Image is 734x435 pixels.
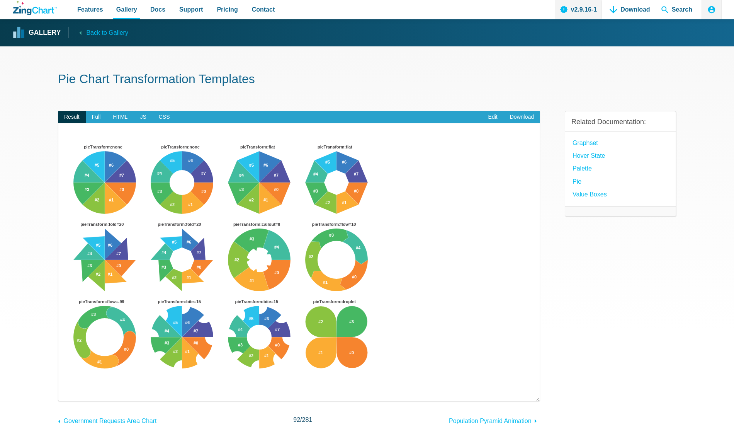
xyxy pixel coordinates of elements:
[13,1,57,15] a: ZingChart Logo. Click to return to the homepage
[86,111,107,123] span: Full
[293,415,312,425] span: /
[58,414,156,426] a: Government Requests Area Chart
[29,29,61,36] strong: Gallery
[13,27,61,39] a: Gallery
[134,111,152,123] span: JS
[153,111,176,123] span: CSS
[449,414,540,426] a: Population Pyramid Animation
[482,111,504,123] a: Edit
[293,416,300,423] span: 92
[573,150,605,161] a: hover state
[86,27,128,38] span: Back to Gallery
[573,176,581,187] a: Pie
[179,4,203,15] span: Support
[107,111,134,123] span: HTML
[150,4,165,15] span: Docs
[252,4,275,15] span: Contact
[58,123,540,401] div: ​
[573,189,607,200] a: Value Boxes
[217,4,238,15] span: Pricing
[573,163,592,174] a: palette
[63,418,156,424] span: Government Requests Area Chart
[58,71,676,89] h1: Pie Chart Transformation Templates
[58,111,86,123] span: Result
[77,4,103,15] span: Features
[449,418,531,424] span: Population Pyramid Animation
[571,118,669,126] h3: Related Documentation:
[68,27,128,38] a: Back to Gallery
[504,111,540,123] a: Download
[573,138,598,148] a: Graphset
[116,4,137,15] span: Gallery
[302,416,313,423] span: 281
